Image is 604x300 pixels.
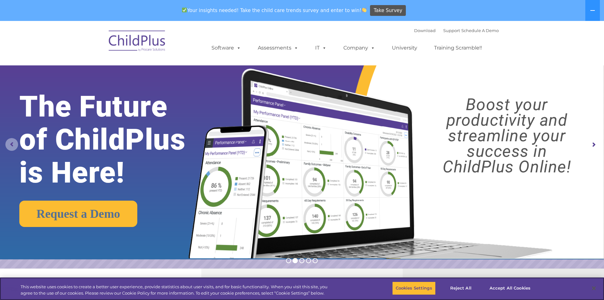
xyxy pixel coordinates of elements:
button: Cookies Settings [392,282,436,295]
a: Training Scramble!! [428,42,488,54]
img: 👏 [362,8,367,12]
a: Support [443,28,460,33]
span: Take Survey [374,5,402,16]
button: Accept All Cookies [486,282,534,295]
a: Download [414,28,436,33]
a: Schedule A Demo [461,28,499,33]
span: Last name [88,42,107,47]
button: Reject All [441,282,481,295]
a: Assessments [251,42,305,54]
a: IT [309,42,333,54]
rs-layer: The Future of ChildPlus is Here! [19,90,212,189]
a: University [386,42,424,54]
span: Your insights needed! Take the child care trends survey and enter to win! [179,4,369,17]
button: Close [587,281,601,295]
div: This website uses cookies to create a better user experience, provide statistics about user visit... [21,284,332,296]
a: Request a Demo [19,201,137,227]
a: Software [205,42,247,54]
font: | [414,28,499,33]
a: Take Survey [370,5,406,16]
span: Phone number [88,68,115,73]
img: ✅ [182,8,187,12]
a: Company [337,42,381,54]
img: ChildPlus by Procare Solutions [106,26,169,58]
rs-layer: Boost your productivity and streamline your success in ChildPlus Online! [417,97,596,175]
